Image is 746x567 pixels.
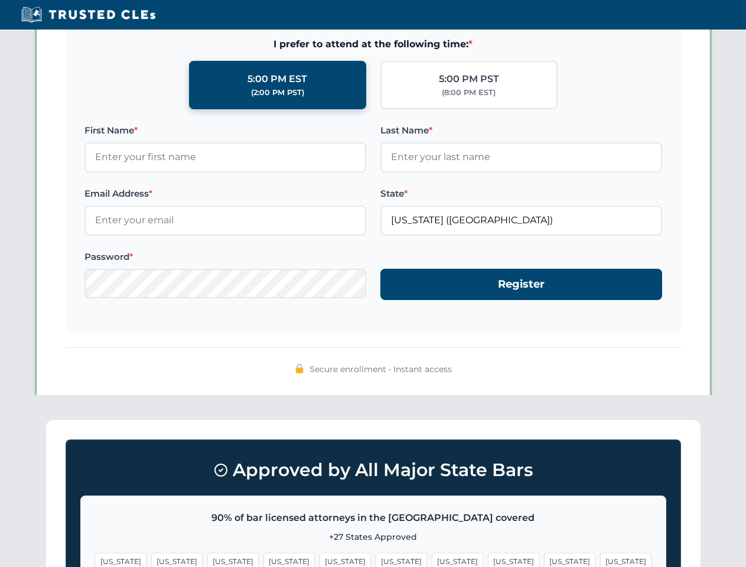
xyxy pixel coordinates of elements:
[84,206,366,235] input: Enter your email
[84,37,662,52] span: I prefer to attend at the following time:
[80,454,666,486] h3: Approved by All Major State Bars
[84,123,366,138] label: First Name
[439,71,499,87] div: 5:00 PM PST
[380,187,662,201] label: State
[295,364,304,373] img: 🔒
[18,6,159,24] img: Trusted CLEs
[310,363,452,376] span: Secure enrollment • Instant access
[380,123,662,138] label: Last Name
[84,250,366,264] label: Password
[84,187,366,201] label: Email Address
[95,530,651,543] p: +27 States Approved
[380,269,662,300] button: Register
[380,142,662,172] input: Enter your last name
[95,510,651,526] p: 90% of bar licensed attorneys in the [GEOGRAPHIC_DATA] covered
[380,206,662,235] input: Florida (FL)
[247,71,307,87] div: 5:00 PM EST
[442,87,496,99] div: (8:00 PM EST)
[251,87,304,99] div: (2:00 PM PST)
[84,142,366,172] input: Enter your first name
